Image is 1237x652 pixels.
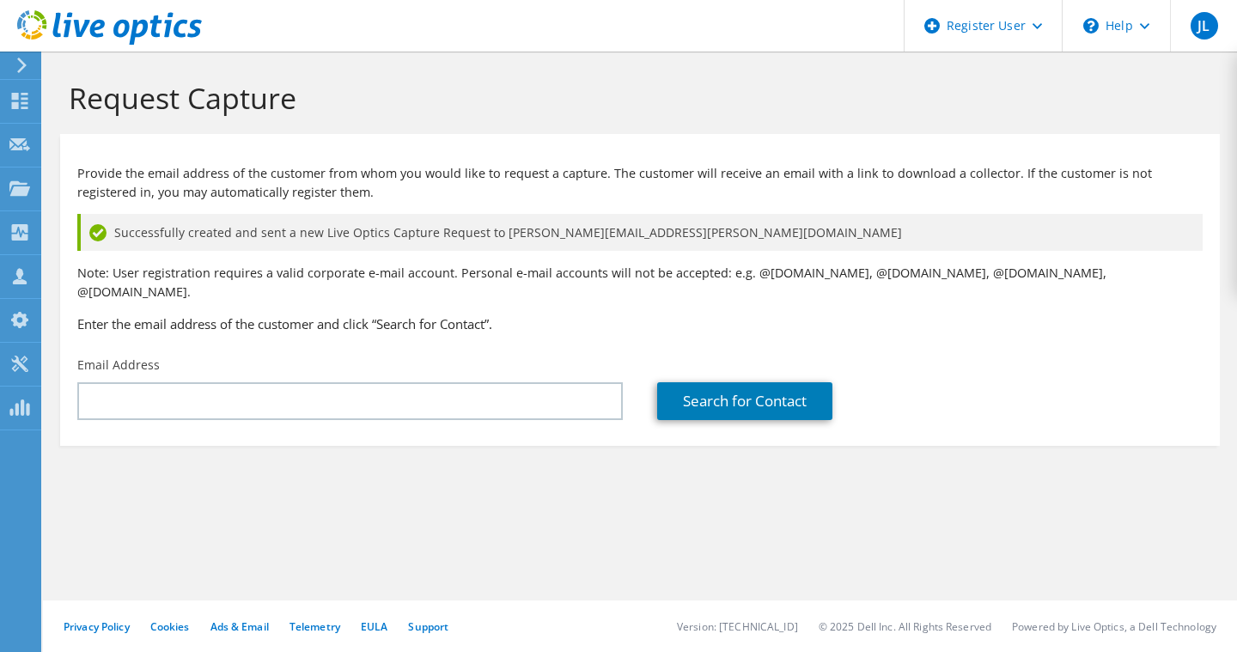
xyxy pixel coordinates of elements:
[69,80,1203,116] h1: Request Capture
[1012,619,1216,634] li: Powered by Live Optics, a Dell Technology
[677,619,798,634] li: Version: [TECHNICAL_ID]
[114,223,902,242] span: Successfully created and sent a new Live Optics Capture Request to [PERSON_NAME][EMAIL_ADDRESS][P...
[77,314,1203,333] h3: Enter the email address of the customer and click “Search for Contact”.
[1083,18,1099,34] svg: \n
[289,619,340,634] a: Telemetry
[361,619,387,634] a: EULA
[408,619,448,634] a: Support
[657,382,832,420] a: Search for Contact
[77,264,1203,302] p: Note: User registration requires a valid corporate e-mail account. Personal e-mail accounts will ...
[1191,12,1218,40] span: JL
[819,619,991,634] li: © 2025 Dell Inc. All Rights Reserved
[64,619,130,634] a: Privacy Policy
[210,619,269,634] a: Ads & Email
[150,619,190,634] a: Cookies
[77,356,160,374] label: Email Address
[77,164,1203,202] p: Provide the email address of the customer from whom you would like to request a capture. The cust...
